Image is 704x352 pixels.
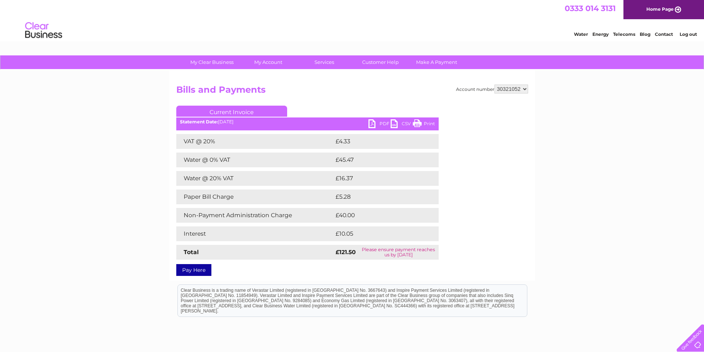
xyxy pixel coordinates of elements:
strong: £121.50 [336,249,356,256]
td: VAT @ 20% [176,134,334,149]
td: £16.37 [334,171,423,186]
h2: Bills and Payments [176,85,528,99]
td: Water @ 0% VAT [176,153,334,167]
a: Make A Payment [406,55,467,69]
td: £5.28 [334,189,421,204]
a: Current Invoice [176,106,287,117]
td: £40.00 [334,208,424,223]
img: logo.png [25,19,62,42]
a: Energy [592,31,609,37]
a: 0333 014 3131 [565,4,616,13]
td: £4.33 [334,134,421,149]
td: £45.47 [334,153,424,167]
a: Print [413,119,435,130]
a: Pay Here [176,264,211,276]
a: Contact [655,31,673,37]
a: Water [574,31,588,37]
strong: Total [184,249,199,256]
a: CSV [391,119,413,130]
a: Telecoms [613,31,635,37]
b: Statement Date: [180,119,218,124]
td: Non-Payment Administration Charge [176,208,334,223]
a: Services [294,55,355,69]
a: Blog [640,31,650,37]
div: Account number [456,85,528,93]
td: Paper Bill Charge [176,189,334,204]
td: Water @ 20% VAT [176,171,334,186]
td: Interest [176,226,334,241]
div: [DATE] [176,119,439,124]
a: Customer Help [350,55,411,69]
td: £10.05 [334,226,423,241]
td: Please ensure payment reaches us by [DATE] [358,245,438,260]
div: Clear Business is a trading name of Verastar Limited (registered in [GEOGRAPHIC_DATA] No. 3667643... [178,4,527,36]
a: My Account [238,55,299,69]
a: PDF [368,119,391,130]
a: Log out [680,31,697,37]
a: My Clear Business [181,55,242,69]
